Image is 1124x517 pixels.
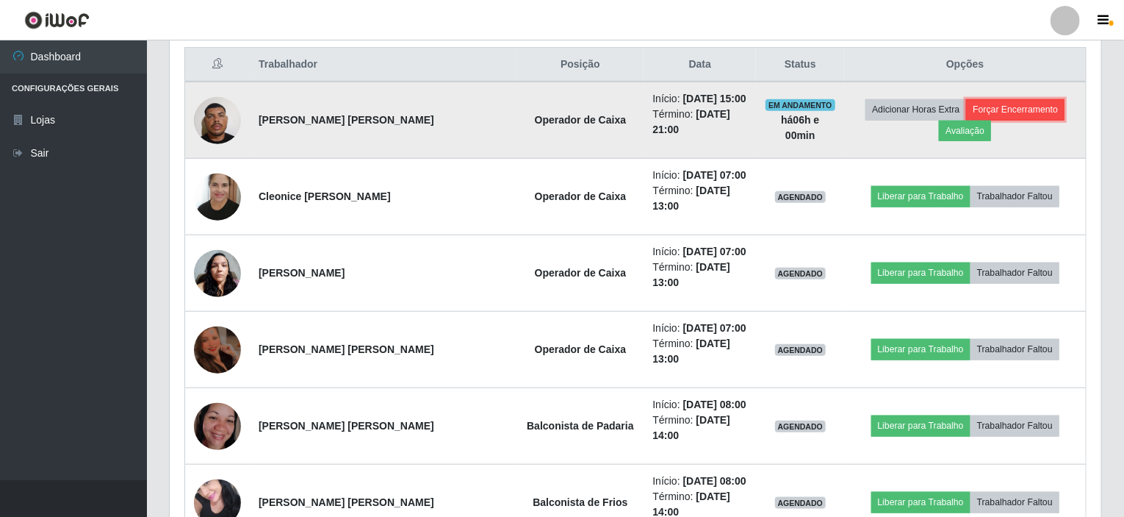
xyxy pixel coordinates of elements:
strong: Balconista de Padaria [527,420,634,432]
li: Início: [652,91,747,107]
strong: Operador de Caixa [535,343,627,355]
button: Trabalhador Faltou [970,416,1059,436]
li: Início: [652,397,747,413]
button: Avaliação [939,121,991,141]
th: Status [756,48,844,82]
li: Início: [652,474,747,489]
span: AGENDADO [775,268,826,279]
strong: Cleonice [PERSON_NAME] [259,190,391,202]
button: Trabalhador Faltou [970,492,1059,513]
img: 1755265059597.jpeg [194,385,241,468]
button: Forçar Encerramento [966,99,1064,120]
time: [DATE] 07:00 [683,169,746,181]
th: Data [644,48,756,82]
time: [DATE] 15:00 [683,93,746,104]
strong: Operador de Caixa [535,114,627,126]
img: 1727450734629.jpeg [194,165,241,228]
img: 1714848493564.jpeg [194,242,241,304]
button: Liberar para Trabalho [871,263,970,283]
time: [DATE] 07:00 [683,322,746,334]
img: 1744328731304.jpeg [194,89,241,151]
li: Início: [652,244,747,260]
span: AGENDADO [775,421,826,432]
strong: [PERSON_NAME] [PERSON_NAME] [259,420,434,432]
th: Posição [516,48,644,82]
span: AGENDADO [775,191,826,203]
button: Liberar para Trabalho [871,339,970,360]
li: Término: [652,413,747,443]
li: Término: [652,260,747,290]
button: Trabalhador Faltou [970,263,1059,283]
button: Liberar para Trabalho [871,186,970,207]
strong: [PERSON_NAME] [259,267,345,279]
strong: Operador de Caixa [535,190,627,202]
time: [DATE] 08:00 [683,475,746,487]
button: Trabalhador Faltou [970,186,1059,207]
li: Término: [652,183,747,214]
strong: [PERSON_NAME] [PERSON_NAME] [259,496,434,508]
li: Término: [652,336,747,367]
span: AGENDADO [775,497,826,509]
th: Opções [844,48,1086,82]
li: Início: [652,168,747,183]
img: 1745616854456.jpeg [194,318,241,381]
li: Início: [652,321,747,336]
th: Trabalhador [250,48,516,82]
strong: Operador de Caixa [535,267,627,279]
button: Liberar para Trabalho [871,492,970,513]
button: Adicionar Horas Extra [865,99,966,120]
time: [DATE] 07:00 [683,246,746,257]
img: CoreUI Logo [24,11,90,29]
strong: [PERSON_NAME] [PERSON_NAME] [259,114,434,126]
strong: Balconista de Frios [533,496,627,508]
span: EM ANDAMENTO [765,99,835,111]
span: AGENDADO [775,344,826,356]
button: Trabalhador Faltou [970,339,1059,360]
strong: [PERSON_NAME] [PERSON_NAME] [259,343,434,355]
strong: há 06 h e 00 min [781,114,819,141]
time: [DATE] 08:00 [683,399,746,410]
button: Liberar para Trabalho [871,416,970,436]
li: Término: [652,107,747,138]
